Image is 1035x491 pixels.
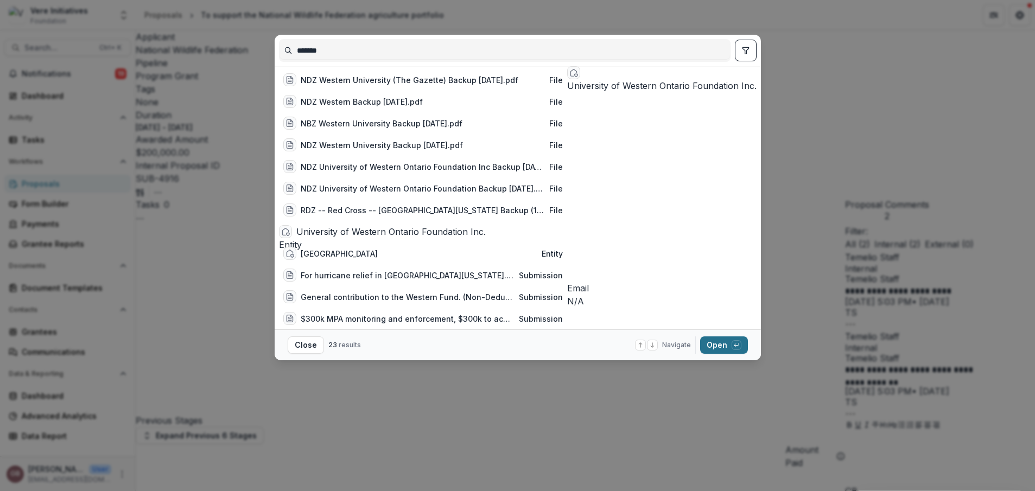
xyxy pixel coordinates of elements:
span: Entity [279,239,302,250]
span: File [549,206,563,215]
span: Submission [519,271,563,280]
div: For hurricane relief in [GEOGRAPHIC_DATA][US_STATE]. Intended to be allocated towards American Na... [301,270,515,281]
span: Navigate [662,340,691,350]
span: Submission [519,292,563,302]
div: [GEOGRAPHIC_DATA] [301,248,378,259]
span: results [339,341,361,349]
span: File [549,141,563,150]
div: NDZ Western Backup [DATE].pdf [301,96,423,107]
div: NDZ University of Western Ontario Foundation Inc Backup [DATE].pdf [301,161,545,173]
button: Open [700,336,748,354]
p: N/A [567,295,757,308]
span: Submission [519,314,563,323]
div: NDZ Western University (The Gazette) Backup [DATE].pdf [301,74,518,86]
div: University of Western Ontario Foundation Inc. [567,79,757,92]
span: File [549,119,563,128]
button: toggle filters [735,40,757,61]
div: RDZ -- Red Cross -- [GEOGRAPHIC_DATA][US_STATE] Backup (11.24).pdf [301,205,545,216]
div: NBZ Western University Backup [DATE].pdf [301,118,462,129]
button: Close [288,336,324,354]
div: $300k MPA monitoring and enforcement, $300k to achieve recognition of intact forests' value as a ... [301,313,515,324]
div: NDZ University of Western Ontario Foundation Backup [DATE].pdf [301,183,545,194]
div: University of Western Ontario Foundation Inc. [296,225,563,238]
span: Email [567,283,589,294]
span: File [549,97,563,106]
span: File [549,184,563,193]
span: File [549,162,563,171]
span: File [549,75,563,85]
div: General contribution to the Western Fund. (Non-Deductible). [301,291,515,303]
span: Entity [542,249,563,258]
div: NDZ Western University Backup [DATE].pdf [301,139,463,151]
span: 23 [328,341,337,349]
